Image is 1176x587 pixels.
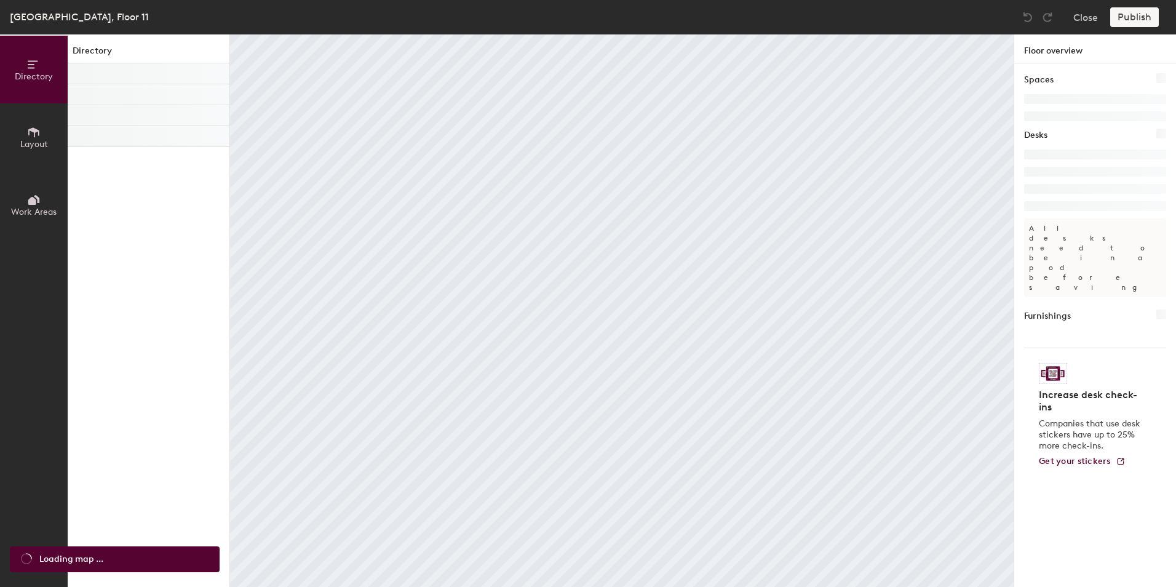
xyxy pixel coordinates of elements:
[1024,309,1071,323] h1: Furnishings
[1039,389,1144,413] h4: Increase desk check-ins
[1022,11,1034,23] img: Undo
[20,139,48,150] span: Layout
[1039,456,1111,466] span: Get your stickers
[1024,73,1054,87] h1: Spaces
[1073,7,1098,27] button: Close
[15,71,53,82] span: Directory
[1041,11,1054,23] img: Redo
[68,44,229,63] h1: Directory
[1024,129,1047,142] h1: Desks
[1039,418,1144,452] p: Companies that use desk stickers have up to 25% more check-ins.
[1024,218,1166,297] p: All desks need to be in a pod before saving
[11,207,57,217] span: Work Areas
[1014,34,1176,63] h1: Floor overview
[1039,457,1126,467] a: Get your stickers
[230,34,1014,587] canvas: Map
[10,9,149,25] div: [GEOGRAPHIC_DATA], Floor 11
[1039,363,1067,384] img: Sticker logo
[39,553,103,566] span: Loading map ...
